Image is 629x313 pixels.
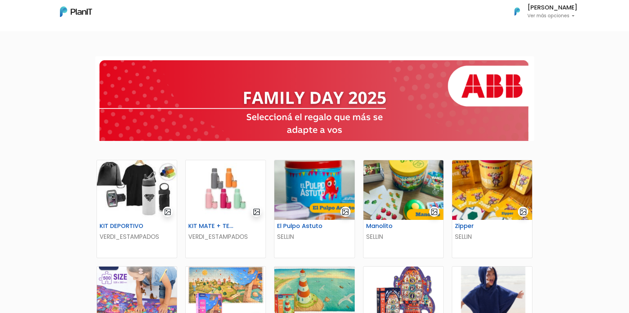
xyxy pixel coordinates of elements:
[185,160,266,258] a: gallery-light KIT MATE + TERMO VERDI_ESTAMPADOS
[452,160,532,220] img: thumb_Captura_de_pantalla_2025-07-29_105257.png
[341,208,349,216] img: gallery-light
[527,5,578,11] h6: [PERSON_NAME]
[363,160,443,220] img: thumb_Captura_de_pantalla_2025-07-29_104833.png
[273,223,328,230] h6: El Pulpo Astuto
[186,160,266,220] img: thumb_2000___2000-Photoroom_-_2025-07-02T103351.963.jpg
[100,232,174,241] p: VERDI_ESTAMPADOS
[452,160,532,258] a: gallery-light Zipper SELLIN
[506,3,578,20] button: PlanIt Logo [PERSON_NAME] Ver más opciones
[274,160,355,258] a: gallery-light El Pulpo Astuto SELLIN
[274,160,354,220] img: thumb_Captura_de_pantalla_2025-07-29_101456.png
[366,232,441,241] p: SELLIN
[510,4,525,19] img: PlanIt Logo
[451,223,506,230] h6: Zipper
[97,160,177,220] img: thumb_WhatsApp_Image_2025-05-26_at_09.52.07.jpeg
[527,14,578,18] p: Ver más opciones
[455,232,529,241] p: SELLIN
[60,6,92,17] img: PlanIt Logo
[188,232,263,241] p: VERDI_ESTAMPADOS
[96,223,151,230] h6: KIT DEPORTIVO
[184,223,239,230] h6: KIT MATE + TERMO
[363,160,444,258] a: gallery-light Manolito SELLIN
[431,208,438,216] img: gallery-light
[97,160,177,258] a: gallery-light KIT DEPORTIVO VERDI_ESTAMPADOS
[253,208,260,216] img: gallery-light
[164,208,172,216] img: gallery-light
[519,208,527,216] img: gallery-light
[277,232,352,241] p: SELLIN
[362,223,417,230] h6: Manolito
